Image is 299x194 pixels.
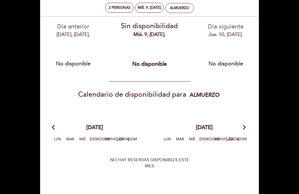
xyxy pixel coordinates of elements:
span: Vie [212,136,222,147]
span: No disponible [132,61,167,67]
i: arrow_forward_ios [242,124,247,132]
span: Sin disponibilidad [121,22,178,30]
span: [DATE] [86,124,103,132]
div: mié. 9, [DATE]. [138,5,162,10]
i: arrow_back_ios [52,124,57,132]
span: 2 personas [108,5,131,10]
div: Día siguiente [192,22,259,38]
span: Vie [102,136,113,147]
span: Sáb [224,136,235,147]
span: Calendario de disponibilidad para [78,90,186,99]
div: [DATE], [DATE]. [40,31,107,38]
span: Dom [127,136,138,147]
span: Lun [52,136,63,147]
span: Sáb [115,136,125,147]
button: No disponible [44,56,102,71]
span: Mar [65,136,75,147]
button: No disponible [197,56,255,71]
span: [DATE] [196,124,213,132]
span: [DEMOGRAPHIC_DATA] [199,136,210,147]
div: Almuerzo [170,6,189,10]
div: Día anterior [40,22,107,38]
span: Mié [77,136,88,147]
div: jue. 10, [DATE]. [192,31,259,38]
div: mié. 9, [DATE]. [116,31,183,38]
span: Lun [162,136,173,147]
span: Dom [237,136,247,147]
div: NO HAY RESERVAS DISPONIBLES ESTE MES [101,154,198,172]
span: Mié [187,136,198,147]
span: [DEMOGRAPHIC_DATA] [90,136,100,147]
span: Mar [174,136,185,147]
button: No disponible [121,56,178,72]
